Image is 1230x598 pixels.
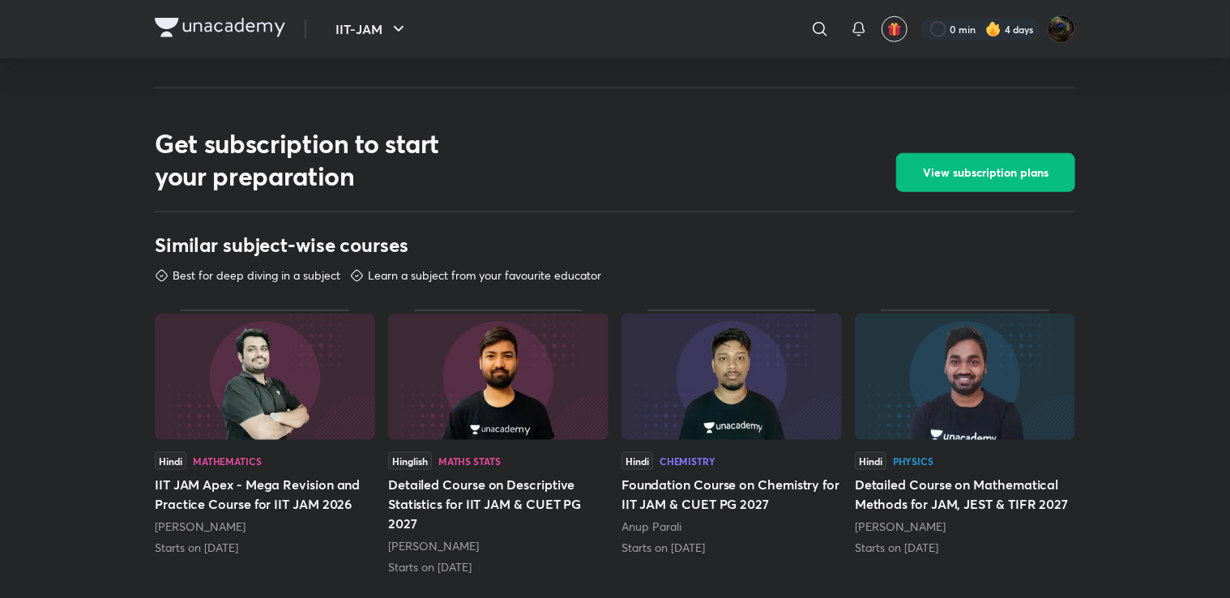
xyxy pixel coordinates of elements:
[660,456,715,466] div: Chemistry
[855,310,1075,556] div: Detailed Course on Mathematical Methods for JAM, JEST & TIFR 2027
[368,267,601,284] p: Learn a subject from your favourite educator
[326,13,418,45] button: IIT-JAM
[193,456,262,466] div: Mathematics
[155,519,375,535] div: Sagar Surya
[855,519,1075,535] div: Amit Ranjan
[923,164,1048,181] span: View subscription plans
[155,18,285,37] img: Company Logo
[388,538,479,553] a: [PERSON_NAME]
[893,456,933,466] div: Physics
[155,519,246,534] a: [PERSON_NAME]
[621,310,842,556] div: Foundation Course on Chemistry for IIT JAM & CUET PG 2027
[155,127,487,192] h2: Get subscription to start your preparation
[388,452,432,470] span: Hinglish
[985,21,1002,37] img: streak
[896,153,1075,192] button: View subscription plans
[155,18,285,41] a: Company Logo
[388,538,609,554] div: Harsh Jaiswal
[388,559,609,575] div: Starts on 11th Oct
[155,452,186,470] span: Hindi
[621,452,653,470] span: Hindi
[155,232,1075,258] h3: Similar subject-wise courses
[621,540,842,556] div: Starts on 11th Oct
[438,456,501,466] div: Maths Stats
[855,475,1075,514] h5: Detailed Course on Mathematical Methods for JAM, JEST & TIFR 2027
[855,452,886,470] span: Hindi
[155,310,375,556] div: IIT JAM Apex - Mega Revision and Practice Course for IIT JAM 2026
[621,475,842,514] h5: Foundation Course on Chemistry for IIT JAM & CUET PG 2027
[155,540,375,556] div: Starts on 6th Oct
[855,519,946,534] a: [PERSON_NAME]
[621,519,842,535] div: Anup Parali
[155,475,375,514] h5: IIT JAM Apex - Mega Revision and Practice Course for IIT JAM 2026
[621,519,681,534] a: Anup Parali
[173,267,340,284] p: Best for deep diving in a subject
[388,475,609,533] h5: Detailed Course on Descriptive Statistics for IIT JAM & CUET PG 2027
[388,310,609,575] div: Detailed Course on Descriptive Statistics for IIT JAM & CUET PG 2027
[855,540,1075,556] div: Starts on 11th Oct
[882,16,908,42] button: avatar
[1048,15,1075,43] img: Shubham Deshmukh
[887,22,902,36] img: avatar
